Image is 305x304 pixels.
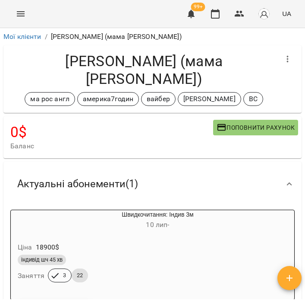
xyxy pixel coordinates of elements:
button: Поповнити рахунок [213,120,298,135]
div: [PERSON_NAME] [178,92,241,106]
p: америка7годин [83,94,133,104]
h6: Ціна [18,241,32,253]
span: 10 лип - [146,221,169,229]
p: [PERSON_NAME] [183,94,236,104]
h4: 0 $ [10,123,213,141]
p: [PERSON_NAME] (мама [PERSON_NAME]) [51,32,182,42]
p: вайбер [147,94,170,104]
span: Баланс [10,141,213,151]
h6: Заняття [18,270,44,282]
div: ма рос англ [25,92,75,106]
span: UA [282,9,291,18]
button: Швидкочитання: Індив 3м10 лип- Ціна18900$індивід шч 45 хвЗаняття322 [11,210,263,293]
div: вайбер [141,92,176,106]
li: / [45,32,47,42]
h4: [PERSON_NAME] (мама [PERSON_NAME]) [10,52,277,88]
p: ВС [249,94,258,104]
div: америка7годин [77,92,139,106]
button: Menu [10,3,31,24]
div: Швидкочитання: Індив 3м [52,210,263,231]
span: 99+ [191,3,205,11]
img: avatar_s.png [258,8,270,20]
div: Швидкочитання: Індив 3м [11,210,52,231]
div: ВС [243,92,263,106]
button: UA [279,6,295,22]
span: 3 [58,272,71,279]
p: 18900 $ [36,242,60,253]
span: Актуальні абонементи ( 1 ) [17,177,138,191]
span: 22 [72,272,88,279]
span: Поповнити рахунок [217,122,295,133]
nav: breadcrumb [3,32,302,42]
div: Актуальні абонементи(1) [3,162,302,206]
span: індивід шч 45 хв [18,256,66,264]
p: ма рос англ [30,94,69,104]
a: Мої клієнти [3,32,41,41]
